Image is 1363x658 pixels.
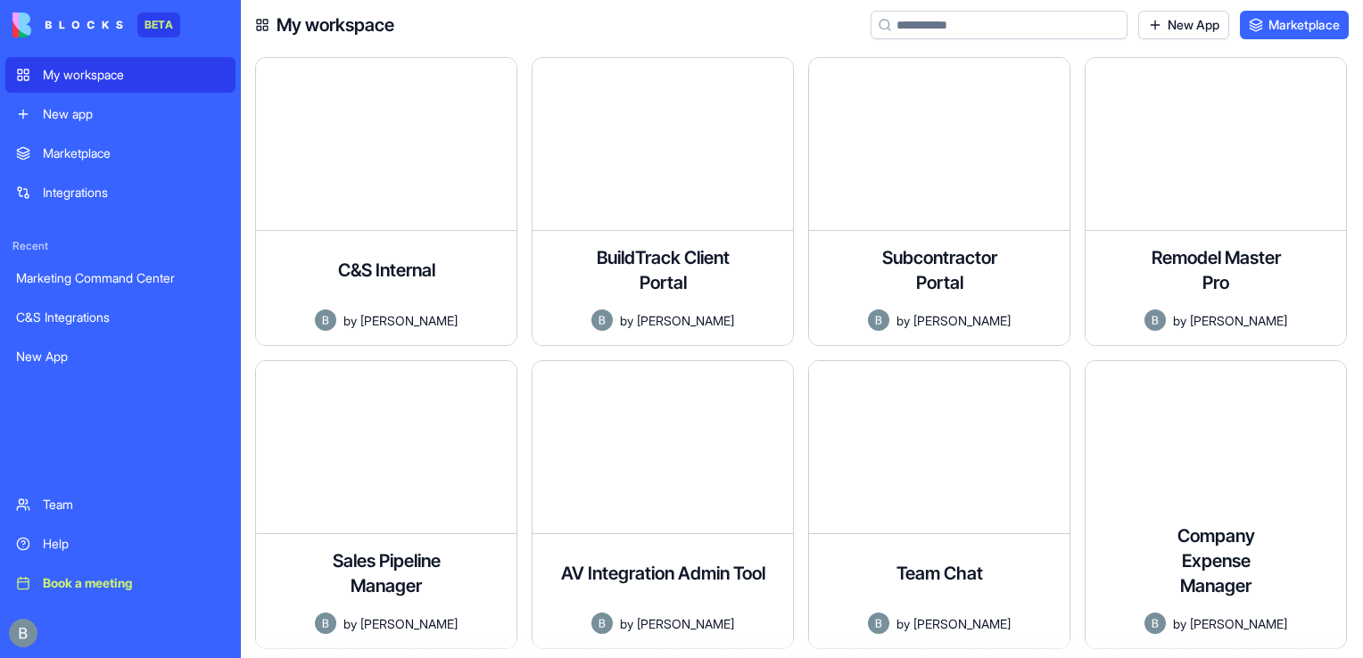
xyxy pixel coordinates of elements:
[1085,57,1347,346] a: Remodel Master ProAvatarby[PERSON_NAME]
[315,548,458,598] h4: Sales Pipeline Manager
[896,311,910,330] span: by
[360,614,458,633] span: [PERSON_NAME]
[591,613,613,634] img: Avatar
[5,96,235,132] a: New app
[591,309,613,331] img: Avatar
[637,311,734,330] span: [PERSON_NAME]
[1144,245,1287,295] h4: Remodel Master Pro
[1138,11,1229,39] a: New App
[43,144,225,162] div: Marketplace
[591,245,734,295] h4: BuildTrack Client Portal
[1190,614,1287,633] span: [PERSON_NAME]
[9,619,37,647] img: ACg8ocIug40qN1SCXJiinWdltW7QsPxROn8ZAVDlgOtPD8eQfXIZmw=s96-c
[1144,309,1166,331] img: Avatar
[561,561,765,586] h4: AV Integration Admin Tool
[620,614,633,633] span: by
[1144,613,1166,634] img: Avatar
[637,614,734,633] span: [PERSON_NAME]
[5,300,235,335] a: C&S Integrations
[913,311,1011,330] span: [PERSON_NAME]
[1190,311,1287,330] span: [PERSON_NAME]
[1085,360,1347,649] a: Company Expense ManagerAvatarby[PERSON_NAME]
[315,309,336,331] img: Avatar
[868,309,889,331] img: Avatar
[1173,614,1186,633] span: by
[896,561,983,586] h4: Team Chat
[43,496,225,514] div: Team
[620,311,633,330] span: by
[360,311,458,330] span: [PERSON_NAME]
[43,184,225,202] div: Integrations
[532,57,794,346] a: BuildTrack Client PortalAvatarby[PERSON_NAME]
[16,308,225,326] div: C&S Integrations
[1144,523,1287,598] h4: Company Expense Manager
[913,614,1011,633] span: [PERSON_NAME]
[16,269,225,287] div: Marketing Command Center
[277,12,394,37] h4: My workspace
[5,260,235,296] a: Marketing Command Center
[868,613,889,634] img: Avatar
[137,12,180,37] div: BETA
[43,535,225,553] div: Help
[5,487,235,522] a: Team
[5,136,235,171] a: Marketplace
[43,66,225,84] div: My workspace
[1173,311,1186,330] span: by
[5,526,235,562] a: Help
[12,12,123,37] img: logo
[808,57,1070,346] a: Subcontractor PortalAvatarby[PERSON_NAME]
[5,565,235,601] a: Book a meeting
[1240,11,1349,39] a: Marketplace
[5,175,235,210] a: Integrations
[5,339,235,374] a: New App
[343,614,357,633] span: by
[315,613,336,634] img: Avatar
[5,239,235,253] span: Recent
[43,574,225,592] div: Book a meeting
[343,311,357,330] span: by
[338,258,435,283] h4: C&S Internal
[255,57,517,346] a: C&S InternalAvatarby[PERSON_NAME]
[255,360,517,649] a: Sales Pipeline ManagerAvatarby[PERSON_NAME]
[12,12,180,37] a: BETA
[5,57,235,93] a: My workspace
[532,360,794,649] a: AV Integration Admin ToolAvatarby[PERSON_NAME]
[43,105,225,123] div: New app
[808,360,1070,649] a: Team ChatAvatarby[PERSON_NAME]
[868,245,1011,295] h4: Subcontractor Portal
[16,348,225,366] div: New App
[896,614,910,633] span: by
